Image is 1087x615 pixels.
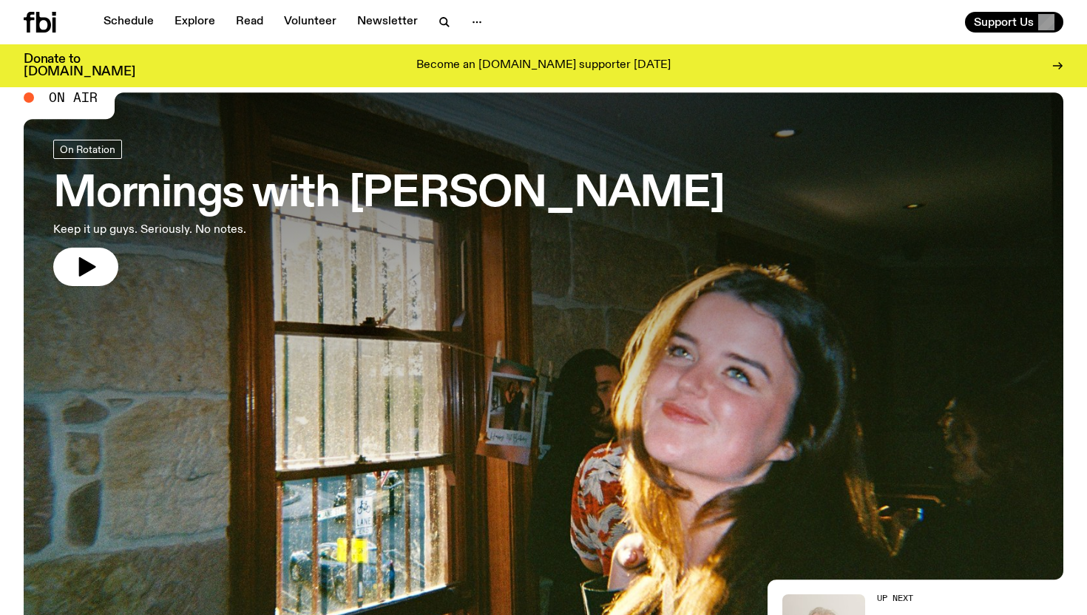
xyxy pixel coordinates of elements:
[166,12,224,33] a: Explore
[53,221,432,239] p: Keep it up guys. Seriously. No notes.
[965,12,1063,33] button: Support Us
[49,91,98,104] span: On Air
[53,140,725,286] a: Mornings with [PERSON_NAME]Keep it up guys. Seriously. No notes.
[275,12,345,33] a: Volunteer
[348,12,427,33] a: Newsletter
[95,12,163,33] a: Schedule
[227,12,272,33] a: Read
[974,16,1034,29] span: Support Us
[416,59,671,72] p: Become an [DOMAIN_NAME] supporter [DATE]
[24,53,135,78] h3: Donate to [DOMAIN_NAME]
[877,594,1063,602] h2: Up Next
[53,140,122,159] a: On Rotation
[53,174,725,215] h3: Mornings with [PERSON_NAME]
[60,143,115,154] span: On Rotation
